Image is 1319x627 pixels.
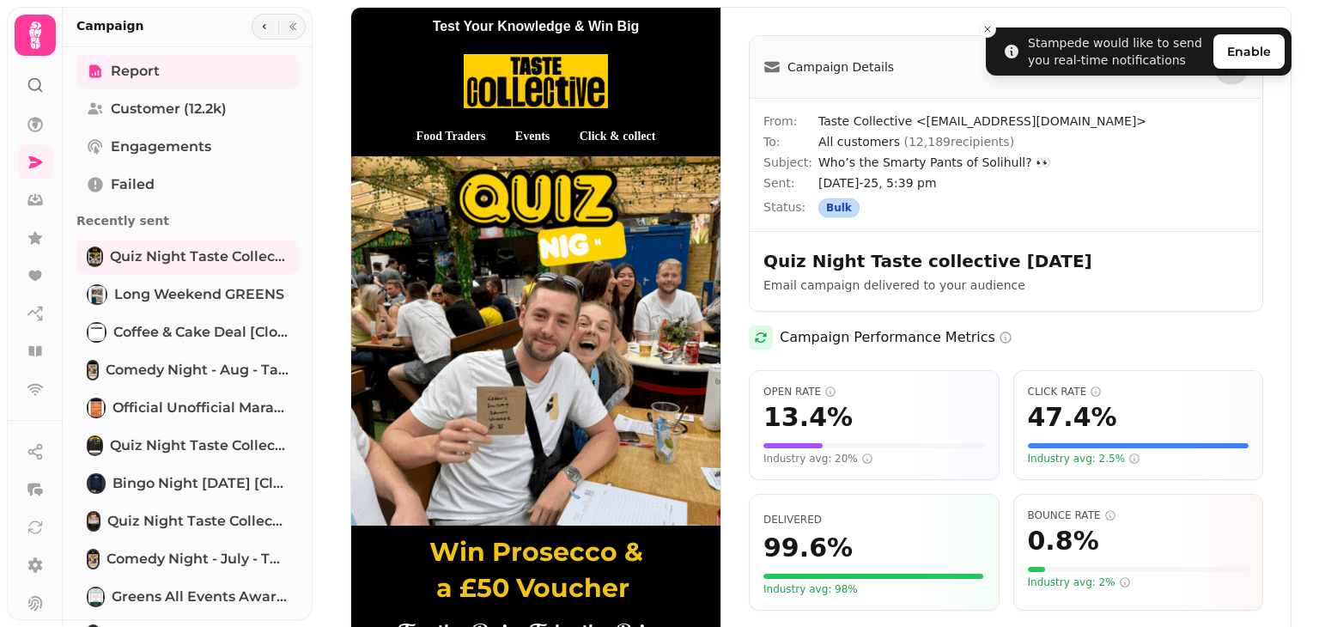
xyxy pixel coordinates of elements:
span: Click Rate [1028,385,1249,399]
a: Greens All Events AwarenessGreens All Events Awareness [76,580,299,614]
img: Official Unofficial Marathon [88,399,104,417]
span: Industry avg: 2.5% [1028,452,1141,466]
h2: Quiz Night Taste collective [DATE] [763,249,1093,273]
div: Visual representation of your open rate (13.4%) compared to a scale of 50%. The fuller the bar, t... [763,443,985,448]
div: Bulk [818,198,860,217]
span: All customers [818,135,1014,149]
span: Industry avg: 20% [763,452,873,466]
div: Visual representation of your click rate (47.4%) compared to a scale of 20%. The fuller the bar, ... [1028,443,1249,448]
button: Enable [1213,34,1285,69]
span: Your delivery rate meets or exceeds the industry standard of 98%. Great list quality! [763,582,858,596]
span: Quiz Night Taste collective [DATE] [110,435,289,456]
span: Taste Collective <[EMAIL_ADDRESS][DOMAIN_NAME]> [818,113,1249,130]
span: 99.6 % [763,533,853,563]
span: 13.4 % [763,402,853,433]
a: Report [76,54,299,88]
div: Visual representation of your delivery rate (99.6%). The fuller the bar, the better. [763,574,985,579]
img: Quiz Night Taste collective 21 Aug [88,248,101,265]
img: Comedy Night - Aug - Taste Collective [clone] [clone] [88,362,97,379]
a: Comedy Night - July - Taste Collective [clone]Comedy Night - July - Taste Collective [clone] [76,542,299,576]
span: Long Weekend GREENS [114,284,284,305]
a: Comedy Night - Aug - Taste Collective [clone] [clone]Comedy Night - Aug - Taste Collective [clone... [76,353,299,387]
span: Who’s the Smarty Pants of Solihull? 👀 [818,154,1249,171]
img: Quiz Night Taste collective 14 Aug [88,437,101,454]
span: Coffee & Cake deal [clone] [113,322,289,343]
span: ( 12,189 recipients) [903,135,1014,149]
span: Quiz Night Taste collective [DATE][clone] [107,511,289,532]
img: Comedy Night - July - Taste Collective [clone] [88,551,98,568]
span: Subject: [763,154,818,171]
a: Failed [76,167,299,202]
a: Engagements [76,130,299,164]
h2: Campaign Performance Metrics [780,327,1012,348]
h2: Campaign [76,17,144,34]
a: Bingo Night 27 Aug [clone]Bingo Night [DATE] [clone] [76,466,299,501]
span: From: [763,113,818,130]
span: [DATE]-25, 5:39 pm [818,174,1249,192]
span: Failed [111,174,155,195]
span: Bounce Rate [1028,508,1249,522]
a: Long Weekend GREENSLong Weekend GREENS [76,277,299,312]
span: Quiz Night Taste collective [DATE] [110,247,289,267]
button: Close toast [979,21,996,38]
a: Quiz Night Taste collective 5 AUG[clone]Quiz Night Taste collective [DATE][clone] [76,504,299,539]
a: Coffee & Cake deal [clone]Coffee & Cake deal [clone] [76,315,299,350]
span: Comedy Night - Aug - Taste Collective [clone] [clone] [106,360,289,380]
span: 47.4 % [1028,402,1117,433]
p: Recently sent [76,205,299,236]
a: Customer (12.2k) [76,92,299,126]
span: Greens All Events Awareness [112,587,289,607]
span: Campaign Details [787,58,894,76]
p: Email campaign delivered to your audience [763,277,1203,294]
span: Industry avg: 2% [1028,575,1131,589]
span: Open Rate [763,385,985,399]
span: Customer (12.2k) [111,99,227,119]
span: 0.8 % [1028,526,1099,557]
span: Report [111,61,160,82]
span: Bingo Night [DATE] [clone] [112,473,289,494]
div: Visual representation of your bounce rate (0.8%). For bounce rate, LOWER is better. The bar is gr... [1028,567,1249,572]
img: Greens All Events Awareness [88,588,103,606]
div: Stampede would like to send you real-time notifications [1028,34,1207,69]
span: Sent: [763,174,818,192]
span: Status: [763,198,818,217]
span: To: [763,133,818,150]
a: Official Unofficial MarathonOfficial Unofficial Marathon [76,391,299,425]
span: Percentage of emails that were successfully delivered to recipients' inboxes. Higher is better. [763,514,822,526]
a: Quiz Night Taste collective 14 AugQuiz Night Taste collective [DATE] [76,429,299,463]
span: Engagements [111,137,211,157]
img: Long Weekend GREENS [88,286,106,303]
img: Coffee & Cake deal [clone] [88,324,105,341]
span: Comedy Night - July - Taste Collective [clone] [106,549,289,569]
img: Quiz Night Taste collective 5 AUG[clone] [88,513,99,530]
span: Official Unofficial Marathon [112,398,289,418]
a: Quiz Night Taste collective 21 AugQuiz Night Taste collective [DATE] [76,240,299,274]
img: Bingo Night 27 Aug [clone] [88,475,104,492]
